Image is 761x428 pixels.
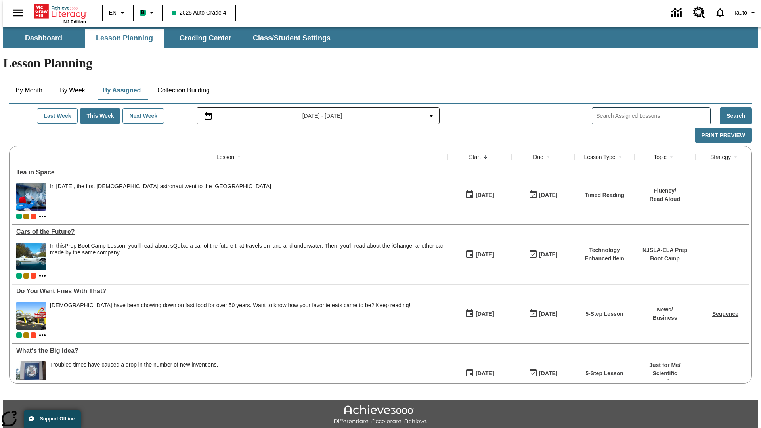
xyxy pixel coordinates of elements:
img: A large sign near a building says U.S. Patent and Trademark Office. A troubled economy can make i... [16,361,46,389]
div: [DATE] [539,309,557,319]
span: Lesson Planning [96,34,153,43]
a: Do You Want Fries With That?, Lessons [16,288,444,295]
div: Current Class [16,332,22,338]
p: 5-Step Lesson [585,369,623,378]
svg: Collapse Date Range Filter [426,111,436,120]
div: What's the Big Idea? [16,347,444,354]
div: Cars of the Future? [16,228,444,235]
div: Current Class [16,214,22,219]
button: Class/Student Settings [247,29,337,48]
button: Sort [731,152,740,162]
p: News / [652,306,677,314]
button: Show more classes [38,212,47,221]
div: OL 2025 Auto Grade 5 [23,273,29,279]
span: EN [109,9,117,17]
button: 06/30/26: Last day the lesson can be accessed [526,247,560,262]
div: [DEMOGRAPHIC_DATA] have been chowing down on fast food for over 50 years. Want to know how your f... [50,302,410,309]
div: In [DATE], the first [DEMOGRAPHIC_DATA] astronaut went to the [GEOGRAPHIC_DATA]. [50,183,273,190]
span: Dashboard [25,34,62,43]
button: Sort [543,152,553,162]
div: OL 2025 Auto Grade 5 [23,332,29,338]
div: Strategy [710,153,731,161]
p: Timed Reading [585,191,624,199]
button: Lesson Planning [85,29,164,48]
img: One of the first McDonald's stores, with the iconic red sign and golden arches. [16,302,46,330]
button: Grading Center [166,29,245,48]
div: Test 1 [31,214,36,219]
button: Select the date range menu item [200,111,436,120]
button: Support Offline [24,410,81,428]
div: Lesson Type [584,153,615,161]
span: NJ Edition [63,19,86,24]
p: Business [652,314,677,322]
button: Collection Building [151,81,216,100]
div: Start [469,153,481,161]
button: 07/20/26: Last day the lesson can be accessed [526,306,560,321]
img: An astronaut, the first from the United Kingdom to travel to the International Space Station, wav... [16,183,46,211]
button: Sort [616,152,625,162]
div: Americans have been chowing down on fast food for over 50 years. Want to know how your favorite e... [50,302,410,330]
p: Technology Enhanced Item [579,246,630,263]
span: Tauto [734,9,747,17]
button: Profile/Settings [730,6,761,20]
button: 07/23/25: First time the lesson was available [463,247,497,262]
button: Sort [481,152,490,162]
button: Boost Class color is mint green. Change class color [136,6,160,20]
button: Show more classes [38,331,47,340]
button: Search [720,107,752,124]
div: Lesson [216,153,234,161]
testabrev: Prep Boot Camp Lesson, you'll read about sQuba, a car of the future that travels on land and unde... [50,243,444,256]
button: Sort [234,152,244,162]
span: Class/Student Settings [253,34,331,43]
p: NJSLA-ELA Prep Boot Camp [638,246,692,263]
input: Search Assigned Lessons [596,110,710,122]
button: Sort [667,152,676,162]
div: OL 2025 Auto Grade 5 [23,214,29,219]
div: [DATE] [476,250,494,260]
div: Due [533,153,543,161]
a: Notifications [710,2,730,23]
div: SubNavbar [3,27,758,48]
div: [DATE] [476,309,494,319]
span: B [141,8,145,17]
a: Data Center [667,2,688,24]
div: In this [50,243,444,256]
button: By Week [53,81,92,100]
div: [DATE] [539,369,557,378]
div: Troubled times have caused a drop in the number of new inventions. [50,361,218,368]
button: This Week [80,108,120,124]
span: Grading Center [179,34,231,43]
button: 10/12/25: Last day the lesson can be accessed [526,187,560,203]
p: Fluency / [650,187,680,195]
button: Dashboard [4,29,83,48]
div: [DATE] [476,190,494,200]
div: Do You Want Fries With That? [16,288,444,295]
div: In December 2015, the first British astronaut went to the International Space Station. [50,183,273,211]
div: Current Class [16,273,22,279]
p: Read Aloud [650,195,680,203]
a: What's the Big Idea?, Lessons [16,347,444,354]
span: In this Prep Boot Camp Lesson, you'll read about sQuba, a car of the future that travels on land ... [50,243,444,270]
div: Test 1 [31,273,36,279]
span: [DATE] - [DATE] [302,112,342,120]
button: Print Preview [695,128,752,143]
div: Topic [654,153,667,161]
button: Show more classes [38,271,47,281]
div: Tea in Space [16,169,444,176]
img: High-tech automobile treading water. [16,243,46,270]
div: [DATE] [476,369,494,378]
img: Achieve3000 Differentiate Accelerate Achieve [333,405,428,425]
div: [DATE] [539,250,557,260]
a: Tea in Space, Lessons [16,169,444,176]
h1: Lesson Planning [3,56,758,71]
div: Test 1 [31,332,36,338]
a: Cars of the Future? , Lessons [16,228,444,235]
